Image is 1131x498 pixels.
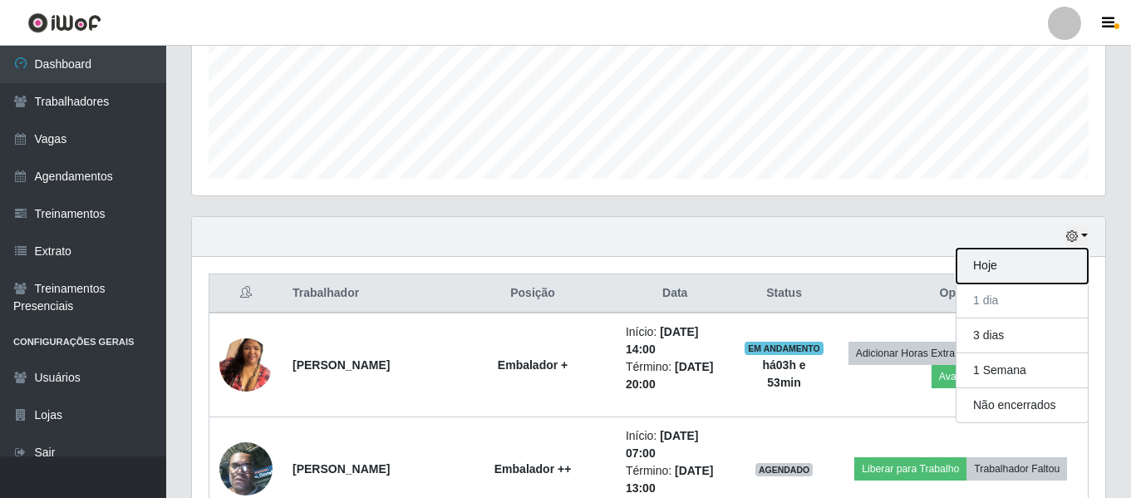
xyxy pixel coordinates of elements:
button: Avaliação [932,365,991,388]
strong: há 03 h e 53 min [762,358,805,389]
th: Posição [450,274,616,313]
button: Não encerrados [956,388,1088,422]
strong: Embalador ++ [494,462,572,476]
time: [DATE] 07:00 [626,429,699,460]
li: Início: [626,323,725,358]
button: 1 Semana [956,353,1088,388]
li: Início: [626,427,725,462]
th: Trabalhador [283,274,450,313]
button: Liberar para Trabalho [854,457,966,481]
li: Término: [626,358,725,393]
button: Trabalhador Faltou [966,457,1067,481]
button: Adicionar Horas Extra [848,342,962,365]
img: CoreUI Logo [27,12,101,33]
button: Hoje [956,249,1088,284]
th: Data [616,274,735,313]
li: Término: [626,462,725,497]
th: Opções [834,274,1089,313]
span: AGENDADO [755,463,814,476]
button: 1 dia [956,284,1088,318]
strong: [PERSON_NAME] [293,358,390,372]
time: [DATE] 14:00 [626,325,699,356]
img: 1700469909448.jpeg [219,318,273,412]
th: Status [735,274,834,313]
span: EM ANDAMENTO [745,342,824,355]
button: 3 dias [956,318,1088,353]
strong: [PERSON_NAME] [293,462,390,476]
strong: Embalador + [498,358,568,372]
